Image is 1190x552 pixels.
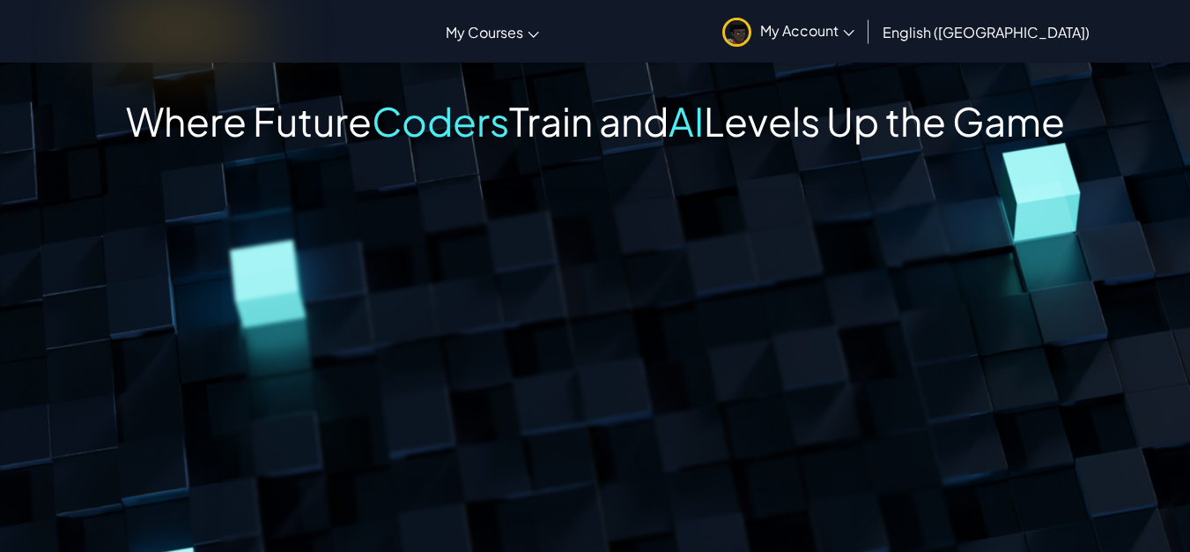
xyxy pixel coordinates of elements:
[704,96,1065,145] span: Levels Up the Game
[669,96,704,145] span: AI
[437,8,548,56] a: My Courses
[883,23,1090,41] span: English ([GEOGRAPHIC_DATA])
[509,96,669,145] span: Train and
[446,23,523,41] span: My Courses
[105,13,259,49] img: CodeCombat logo
[722,18,751,47] img: avatar
[874,8,1098,56] a: English ([GEOGRAPHIC_DATA])
[126,96,372,145] span: Where Future
[760,21,854,40] span: My Account
[372,96,509,145] span: Coders
[713,4,863,59] a: My Account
